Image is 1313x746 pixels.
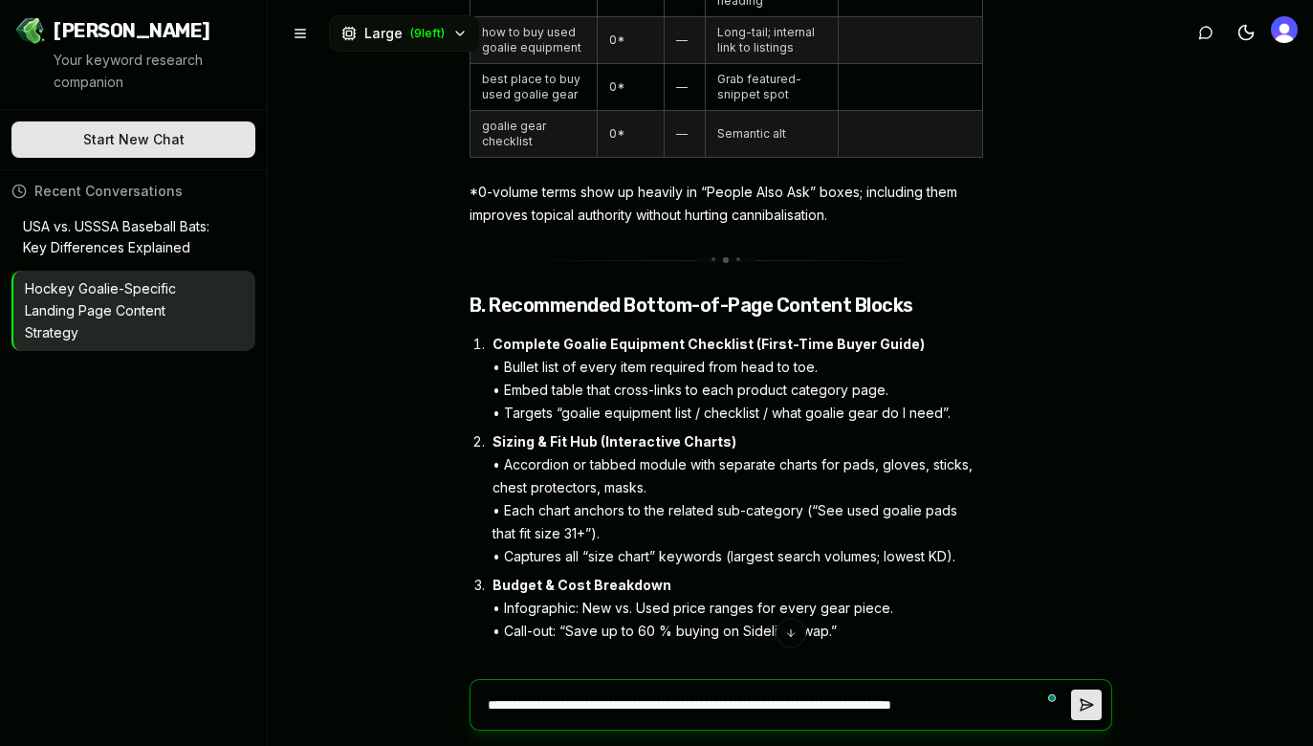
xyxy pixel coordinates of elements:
h2: B. Recommended Bottom-of-Page Content Blocks [470,294,984,318]
td: — [664,17,705,64]
p: • Accordion or tabbed module with separate charts for pads, gloves, sticks, chest protectors, mas... [492,430,984,568]
td: Grab featured-snippet spot [705,64,838,111]
button: Open user button [1271,16,1298,43]
button: Large(9left) [329,15,480,52]
button: Hockey Goalie-Specific Landing Page Content Strategy [13,271,255,351]
button: USA vs. USSSA Baseball Bats: Key Differences Explained [11,208,255,268]
strong: Complete Goalie Equipment Checklist (First-Time Buyer Guide) [492,336,925,352]
td: — [664,64,705,111]
img: 's logo [1271,16,1298,43]
textarea: To enrich screen reader interactions, please activate Accessibility in Grammarly extension settings [480,680,1071,730]
p: • Infographic: New vs. Used price ranges for every gear piece. • Call-out: “Save up to 60 % buyin... [492,574,984,666]
p: • Bullet list of every item required from head to toe. • Embed table that cross-links to each pro... [492,333,984,425]
button: Start New Chat [11,121,255,158]
span: Start New Chat [83,130,185,149]
img: Jello SEO Logo [15,15,46,46]
td: how to buy used goalie equipment [470,17,597,64]
td: best place to buy used goalie gear [470,64,597,111]
p: Your keyword research companion [54,50,252,94]
td: goalie gear checklist [470,111,597,158]
span: Recent Conversations [34,182,183,201]
span: [PERSON_NAME] [54,17,210,44]
span: Large [364,24,403,43]
strong: Budget & Cost Breakdown [492,577,671,593]
p: Hockey Goalie-Specific Landing Page Content Strategy [25,278,217,343]
p: USA vs. USSSA Baseball Bats: Key Differences Explained [23,216,217,260]
td: Semantic alt [705,111,838,158]
td: Long-tail; internal link to listings [705,17,838,64]
strong: Sizing & Fit Hub (Interactive Charts) [492,433,736,450]
td: — [664,111,705,158]
p: *0-volume terms show up heavily in “People Also Ask” boxes; including them improves topical autho... [470,181,984,227]
span: ( 9 left) [410,26,445,41]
